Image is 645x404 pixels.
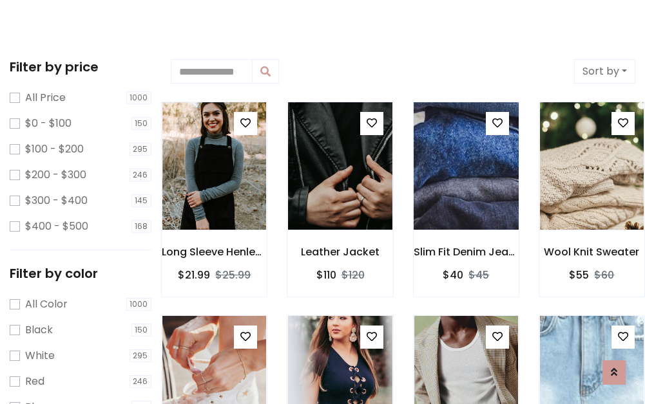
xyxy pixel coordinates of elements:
[130,349,152,362] span: 295
[10,266,151,281] h5: Filter by color
[574,59,635,84] button: Sort by
[10,59,151,75] h5: Filter by price
[25,348,55,363] label: White
[569,269,589,281] h6: $55
[25,142,84,157] label: $100 - $200
[414,246,519,258] h6: Slim Fit Denim Jeans
[25,193,88,208] label: $300 - $400
[443,269,463,281] h6: $40
[131,220,152,233] span: 168
[25,167,86,183] label: $200 - $300
[131,324,152,336] span: 150
[130,375,152,388] span: 246
[539,246,644,258] h6: Wool Knit Sweater
[215,268,251,282] del: $25.99
[342,268,365,282] del: $120
[25,297,68,312] label: All Color
[594,268,614,282] del: $60
[131,117,152,130] span: 150
[468,268,489,282] del: $45
[25,116,72,131] label: $0 - $100
[25,219,88,234] label: $400 - $500
[25,374,44,389] label: Red
[25,90,66,106] label: All Price
[25,322,53,338] label: Black
[178,269,210,281] h6: $21.99
[126,298,152,311] span: 1000
[130,169,152,181] span: 246
[316,269,336,281] h6: $110
[162,246,267,258] h6: Long Sleeve Henley T-Shirt
[287,246,392,258] h6: Leather Jacket
[126,91,152,104] span: 1000
[131,194,152,207] span: 145
[130,143,152,156] span: 295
